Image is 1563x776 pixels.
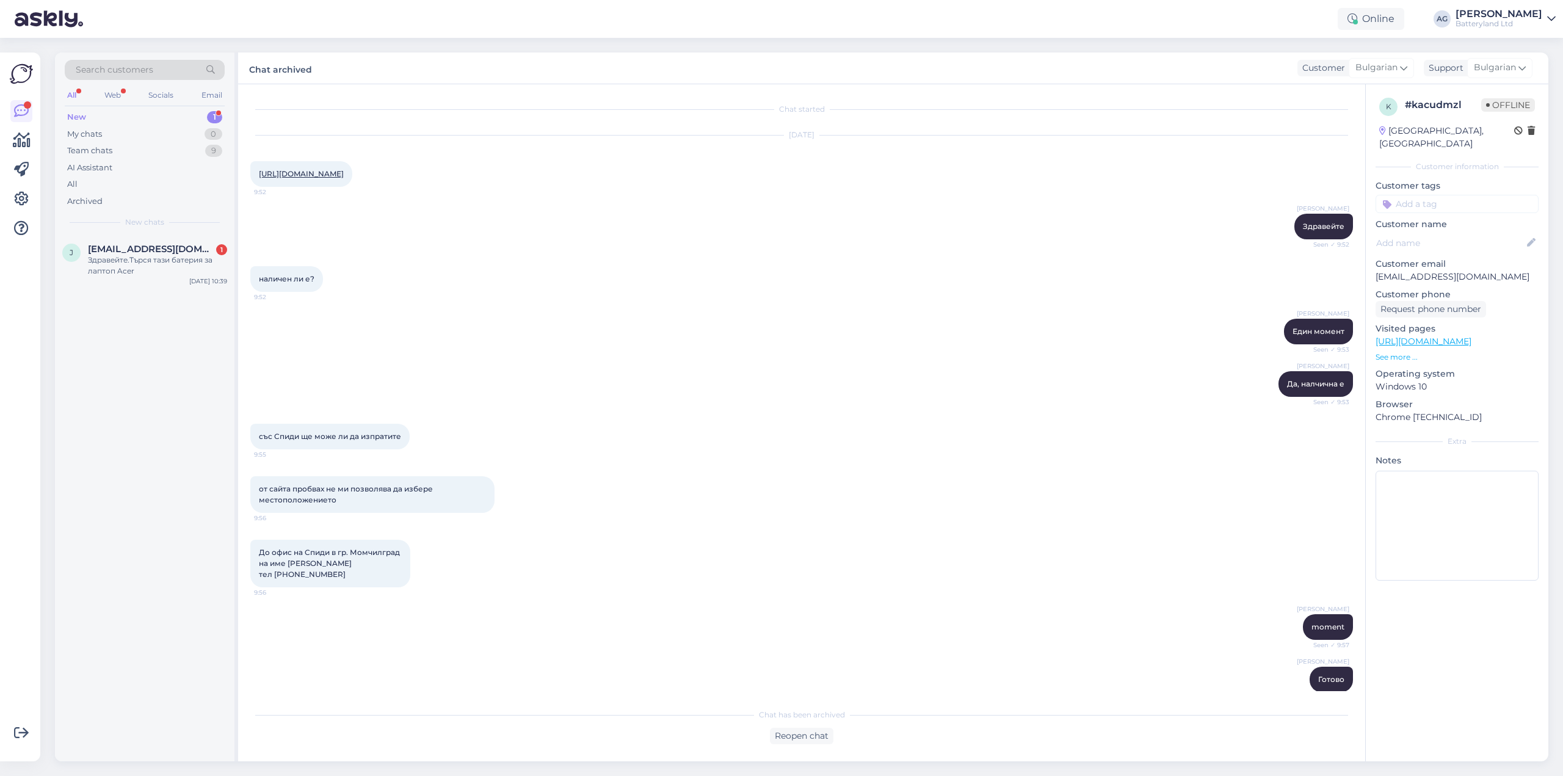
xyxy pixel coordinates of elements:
span: Seen ✓ 9:57 [1304,640,1349,650]
div: Здравейте.Търся тази батерия за лаптоп Acer [88,255,227,277]
span: Готово [1318,675,1344,684]
span: Search customers [76,63,153,76]
p: Browser [1376,398,1539,411]
span: 9:55 [254,450,300,459]
p: Notes [1376,454,1539,467]
span: [PERSON_NAME] [1297,604,1349,614]
span: Jorkata_86_@abv.bg [88,244,215,255]
span: Bulgarian [1355,61,1398,74]
span: със Спиди ще може ли да изпратите [259,432,401,441]
span: J [70,248,73,257]
div: Extra [1376,436,1539,447]
div: Email [199,87,225,103]
span: Chat has been archived [759,709,845,720]
img: Askly Logo [10,62,33,85]
span: [PERSON_NAME] [1297,361,1349,371]
div: Customer information [1376,161,1539,172]
span: Seen ✓ 9:53 [1304,345,1349,354]
span: До офис на Спиди в гр. Момчилград на име [PERSON_NAME] тел [PHONE_NUMBER] [259,548,402,579]
p: Customer name [1376,218,1539,231]
div: Team chats [67,145,112,157]
p: Operating system [1376,368,1539,380]
p: Visited pages [1376,322,1539,335]
p: Customer phone [1376,288,1539,301]
div: My chats [67,128,102,140]
div: Archived [67,195,103,208]
p: Customer email [1376,258,1539,270]
p: [EMAIL_ADDRESS][DOMAIN_NAME] [1376,270,1539,283]
div: New [67,111,86,123]
div: [DATE] 10:39 [189,277,227,286]
div: 9 [205,145,222,157]
label: Chat archived [249,60,312,76]
div: # kacudmzl [1405,98,1481,112]
a: [PERSON_NAME]Batteryland Ltd [1456,9,1556,29]
div: Web [102,87,123,103]
input: Add a tag [1376,195,1539,213]
span: New chats [125,217,164,228]
p: Windows 10 [1376,380,1539,393]
span: [PERSON_NAME] [1297,657,1349,666]
div: All [65,87,79,103]
div: 0 [205,128,222,140]
span: Един момент [1293,327,1344,336]
p: Chrome [TECHNICAL_ID] [1376,411,1539,424]
span: Offline [1481,98,1535,112]
span: Здравейте [1303,222,1344,231]
div: AG [1434,10,1451,27]
div: Chat started [250,104,1353,115]
div: [DATE] [250,129,1353,140]
div: 1 [207,111,222,123]
div: All [67,178,78,190]
span: 9:56 [254,588,300,597]
span: [PERSON_NAME] [1297,309,1349,318]
span: наличен ли е? [259,274,314,283]
a: [URL][DOMAIN_NAME] [259,169,344,178]
div: Request phone number [1376,301,1486,317]
div: 1 [216,244,227,255]
div: Batteryland Ltd [1456,19,1542,29]
span: 9:56 [254,513,300,523]
span: 9:52 [254,292,300,302]
p: See more ... [1376,352,1539,363]
p: Customer tags [1376,179,1539,192]
div: Support [1424,62,1463,74]
span: 9:52 [254,187,300,197]
div: AI Assistant [67,162,112,174]
span: от сайта пробвах не ми позволява да избере местоположението [259,484,435,504]
div: Reopen chat [770,728,833,744]
div: [PERSON_NAME] [1456,9,1542,19]
div: Socials [146,87,176,103]
span: Seen ✓ 9:53 [1304,397,1349,407]
span: k [1386,102,1391,111]
div: Online [1338,8,1404,30]
div: Customer [1297,62,1345,74]
a: [URL][DOMAIN_NAME] [1376,336,1471,347]
div: [GEOGRAPHIC_DATA], [GEOGRAPHIC_DATA] [1379,125,1514,150]
input: Add name [1376,236,1525,250]
span: moment [1311,622,1344,631]
span: Да, налчична е [1287,379,1344,388]
span: Seen ✓ 9:52 [1304,240,1349,249]
span: [PERSON_NAME] [1297,204,1349,213]
span: Bulgarian [1474,61,1516,74]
